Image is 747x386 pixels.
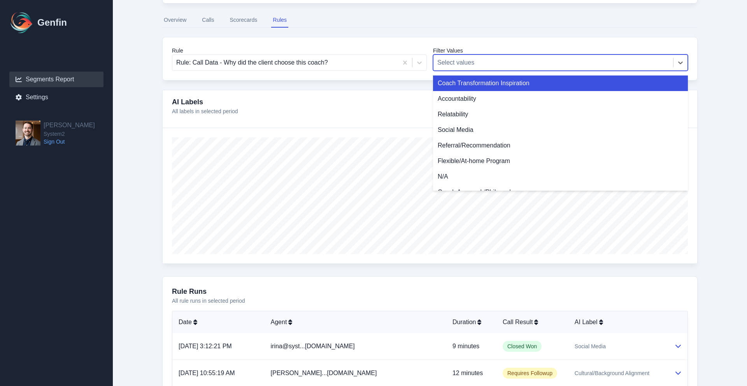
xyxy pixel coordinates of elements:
[16,121,40,146] img: Jordan Stamman
[503,368,557,379] span: Requires Followup
[433,122,688,138] div: Social Media
[433,153,688,169] div: Flexible/At-home Program
[433,75,688,91] div: Coach Transformation Inspiration
[179,370,235,376] span: [DATE] 10:55:19 AM
[44,138,95,146] a: Sign Out
[433,107,688,122] div: Relatability
[172,107,238,115] p: All labels in selected period
[433,91,688,107] div: Accountability
[9,72,103,87] a: Segments Report
[271,13,288,28] button: Rules
[575,318,662,327] div: AI Label
[433,184,688,200] div: Coach Approach/Philosophy
[433,169,688,184] div: N/A
[44,121,95,130] h2: [PERSON_NAME]
[162,13,188,28] button: Overview
[172,286,688,297] h3: Rule Runs
[271,318,440,327] div: Agent
[433,138,688,153] div: Referral/Recommendation
[452,368,490,378] p: 12 minutes
[228,13,259,28] button: Scorecards
[575,369,649,377] span: Cultural/Background Alignment
[172,47,427,54] label: Rule
[200,13,216,28] button: Calls
[179,318,258,327] div: Date
[503,341,542,352] span: Closed Won
[271,370,377,376] span: [PERSON_NAME]...[DOMAIN_NAME]
[172,297,688,305] p: All rule runs in selected period
[271,343,355,349] span: irina@syst...[DOMAIN_NAME]
[9,89,103,105] a: Settings
[433,47,688,54] label: Filter Values
[179,343,232,349] span: [DATE] 3:12:21 PM
[452,342,490,351] p: 9 minutes
[44,130,95,138] span: System2
[37,16,67,29] h1: Genfin
[9,10,34,35] img: Logo
[452,318,490,327] div: Duration
[503,318,562,327] div: Call Result
[172,96,238,107] h4: AI Labels
[575,342,606,350] span: Social Media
